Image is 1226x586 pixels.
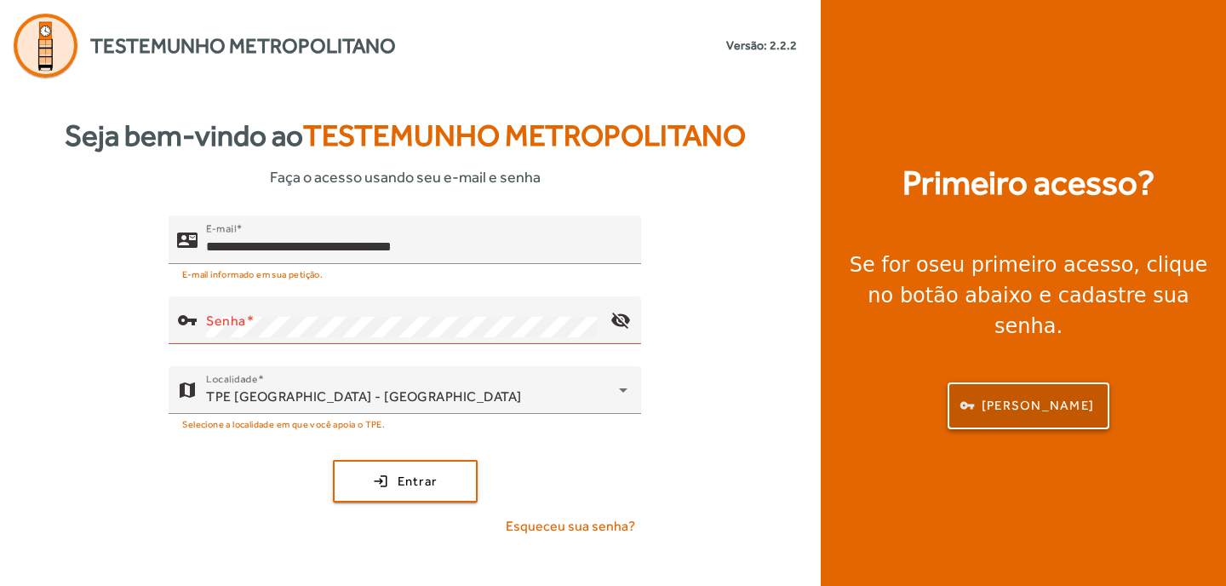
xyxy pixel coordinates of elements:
mat-icon: vpn_key [177,310,198,330]
mat-icon: map [177,380,198,400]
span: Faça o acesso usando seu e-mail e senha [270,165,541,188]
span: TPE [GEOGRAPHIC_DATA] - [GEOGRAPHIC_DATA] [206,388,522,405]
span: Esqueceu sua senha? [506,516,635,537]
strong: Seja bem-vindo ao [65,113,746,158]
button: Entrar [333,460,478,503]
mat-label: Localidade [206,373,258,385]
mat-icon: visibility_off [601,300,642,341]
div: Se for o , clique no botão abaixo e cadastre sua senha. [841,250,1216,342]
span: [PERSON_NAME] [982,396,1094,416]
span: Entrar [398,472,438,491]
strong: Primeiro acesso? [902,158,1154,209]
mat-hint: E-mail informado em sua petição. [182,264,323,283]
small: Versão: 2.2.2 [726,37,797,55]
mat-icon: contact_mail [177,229,198,250]
span: Testemunho Metropolitano [90,31,396,61]
mat-label: Senha [206,312,246,328]
mat-hint: Selecione a localidade em que você apoia o TPE. [182,414,385,433]
span: Testemunho Metropolitano [303,118,746,152]
img: Logo Agenda [14,14,77,78]
mat-label: E-mail [206,222,236,234]
button: [PERSON_NAME] [948,382,1109,429]
strong: seu primeiro acesso [929,253,1134,277]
